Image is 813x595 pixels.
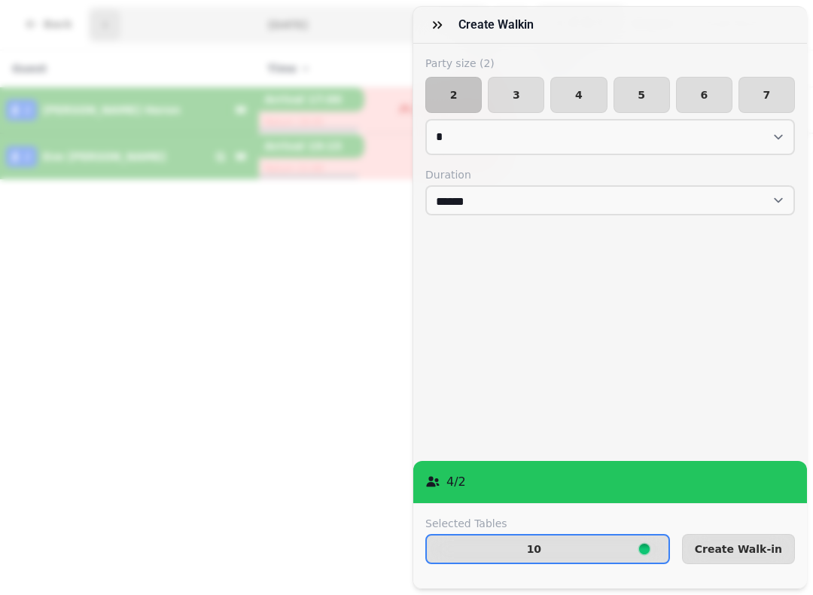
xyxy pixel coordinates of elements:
[626,90,657,100] span: 5
[614,77,670,113] button: 5
[527,544,541,554] p: 10
[676,77,732,113] button: 6
[550,77,607,113] button: 4
[446,473,466,491] p: 4 / 2
[425,56,795,71] label: Party size ( 2 )
[425,534,670,564] button: 10
[425,516,670,531] label: Selected Tables
[425,167,795,182] label: Duration
[501,90,531,100] span: 3
[563,90,594,100] span: 4
[751,90,782,100] span: 7
[425,77,482,113] button: 2
[689,90,720,100] span: 6
[682,534,795,564] button: Create Walk-in
[458,16,540,34] h3: Create walkin
[488,77,544,113] button: 3
[738,77,795,113] button: 7
[695,544,782,554] span: Create Walk-in
[438,90,469,100] span: 2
